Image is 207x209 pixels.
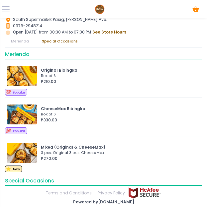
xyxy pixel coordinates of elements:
[95,187,128,199] a: Privacy Policy
[5,35,35,47] a: Merienda
[95,4,105,14] img: logo
[6,128,11,133] span: 💯
[41,156,198,162] div: ₱270.00
[5,51,30,58] span: Merienda
[13,90,25,95] span: Popular
[41,150,196,156] div: 3 pcs. Original 3 pcs. CheeseMax
[41,67,198,73] div: Original Bibingka
[5,17,202,23] div: South Supermarket Pasig, [PERSON_NAME] Ave.
[41,117,198,123] div: ₱330.00
[41,144,198,150] div: Mixed (Original & CheeseMax)
[41,112,196,117] div: Box of 6
[92,29,127,35] button: see store hours
[41,73,196,79] div: Box of 6
[5,29,202,35] div: Open [DATE] from 08:30 AM to 07:30 PM
[7,66,37,86] img: Original Bibingka
[13,129,25,133] span: Popular
[5,23,202,29] div: 0976-2948214
[5,177,54,184] span: Special Occasions
[7,104,37,124] img: CheeseMax Bibingka
[7,143,37,163] img: Mixed (Original & CheeseMax)
[41,79,198,85] div: ₱210.00
[41,106,198,112] div: CheeseMax Bibingka
[6,166,11,172] span: ⭐
[13,167,20,171] span: New
[46,187,95,199] a: Terms and Conditions
[36,35,84,47] a: Special Occasions
[6,89,11,95] span: 💯
[73,199,134,205] a: Powered by[DOMAIN_NAME]
[128,187,161,199] img: mcafee-secure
